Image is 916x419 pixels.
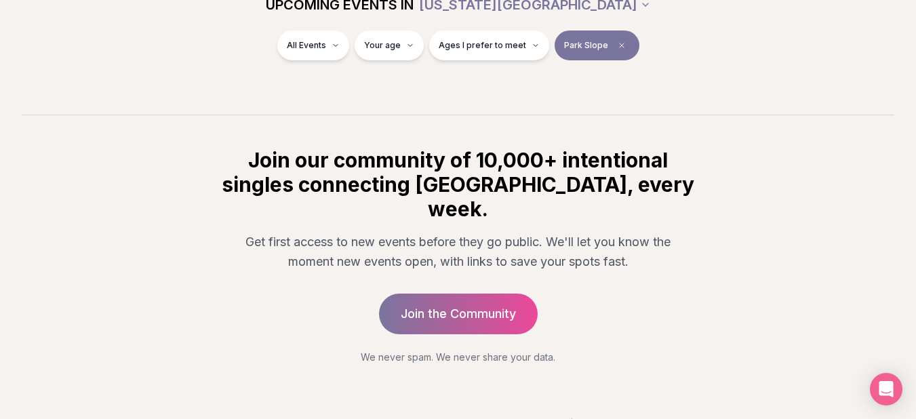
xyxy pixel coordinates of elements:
button: Ages I prefer to meet [429,31,549,60]
span: Ages I prefer to meet [439,40,526,51]
button: All Events [277,31,349,60]
div: Open Intercom Messenger [870,373,902,405]
a: Join the Community [379,294,538,334]
h2: Join our community of 10,000+ intentional singles connecting [GEOGRAPHIC_DATA], every week. [220,148,697,221]
p: We never spam. We never share your data. [220,351,697,364]
span: Clear borough filter [614,37,630,54]
button: Your age [355,31,424,60]
span: All Events [287,40,326,51]
p: Get first access to new events before they go public. We'll let you know the moment new events op... [231,232,686,272]
span: Park Slope [564,40,608,51]
button: Park SlopeClear borough filter [555,31,639,60]
span: Your age [364,40,401,51]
